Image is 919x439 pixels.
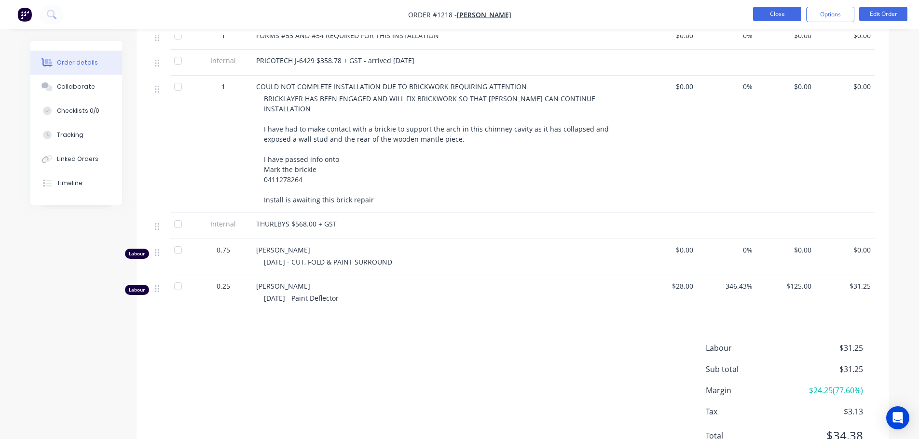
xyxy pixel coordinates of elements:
span: $0.00 [760,81,812,92]
span: 346.43% [701,281,753,291]
span: FORMS #53 AND #54 REQUIRED FOR THIS INSTALLATION [256,31,439,40]
span: $0.00 [642,30,694,40]
span: [PERSON_NAME] [256,281,310,291]
span: $0.00 [760,30,812,40]
span: PRICOTECH J-6429 $358.78 + GST - arrived [DATE] [256,56,414,65]
div: Labour [125,285,149,295]
span: Internal [198,55,248,66]
span: 0% [701,81,753,92]
span: $31.25 [819,281,871,291]
span: Internal [198,219,248,229]
span: Margin [706,385,792,396]
button: Edit Order [859,7,907,21]
div: Collaborate [57,82,95,91]
span: 0% [701,245,753,255]
span: $0.00 [819,245,871,255]
span: $0.00 [760,245,812,255]
span: $125.00 [760,281,812,291]
span: $3.13 [791,406,863,417]
div: Order details [57,58,98,67]
span: BRICKLAYER HAS BEEN ENGAGED AND WILL FIX BRICKWORK SO THAT [PERSON_NAME] CAN CONTINUE INSTALLATIO... [264,94,611,204]
button: Close [753,7,801,21]
div: Linked Orders [57,155,98,163]
span: THURLBYS $568.00 + GST [256,219,337,228]
button: Linked Orders [30,147,122,171]
div: Checklists 0/0 [57,106,99,115]
span: Labour [706,342,792,354]
img: Factory [17,7,32,22]
span: $0.00 [642,245,694,255]
span: 0.25 [217,281,230,291]
button: Options [806,7,854,22]
button: Timeline [30,171,122,195]
span: $0.00 [642,81,694,92]
button: Checklists 0/0 [30,99,122,123]
div: Open Intercom Messenger [886,406,909,429]
button: Order details [30,51,122,75]
span: [DATE] - CUT, FOLD & PAINT SURROUND [264,257,392,266]
span: 1 [221,30,225,40]
span: $0.00 [819,81,871,92]
span: Sub total [706,363,792,375]
a: [PERSON_NAME] [457,10,511,19]
span: Order #1218 - [408,10,457,19]
span: $31.25 [791,342,863,354]
span: $24.25 ( 77.60 %) [791,385,863,396]
span: 0.75 [217,245,230,255]
div: Tracking [57,131,83,139]
span: $28.00 [642,281,694,291]
span: $0.00 [819,30,871,40]
span: 1 [221,81,225,92]
button: Collaborate [30,75,122,99]
div: Labour [125,249,149,259]
span: $31.25 [791,363,863,375]
span: COULD NOT COMPLETE INSTALLATION DUE TO BRICKWORK REQUIRING ATTENTION [256,82,527,91]
button: Tracking [30,123,122,147]
span: Tax [706,406,792,417]
span: [DATE] - Paint Deflector [264,293,339,303]
span: 0% [701,30,753,40]
div: Timeline [57,179,82,187]
span: [PERSON_NAME] [256,245,310,254]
